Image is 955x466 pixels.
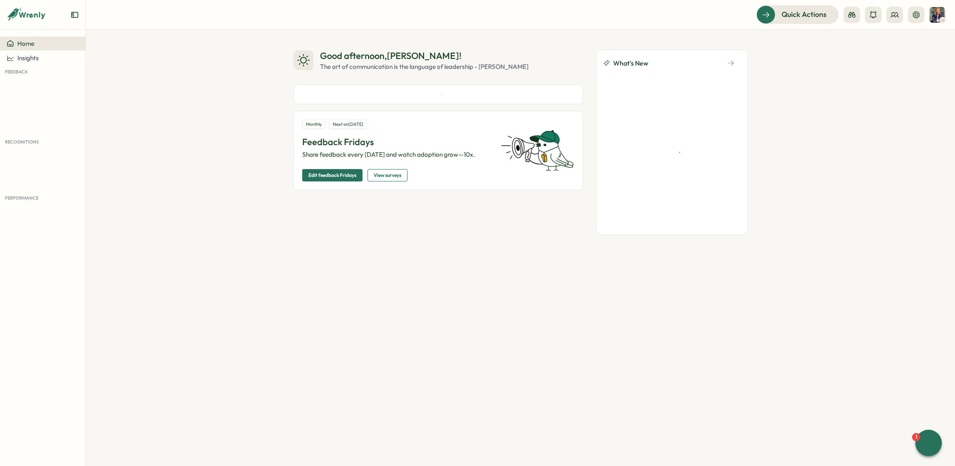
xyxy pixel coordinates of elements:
button: View surveys [367,169,408,181]
span: Edit feedback Fridays [308,169,356,181]
button: Expand sidebar [71,11,79,19]
div: Good afternoon , [PERSON_NAME] ! [320,49,528,62]
span: Insights [17,54,39,62]
div: Next on [DATE] [329,120,367,129]
span: Home [17,40,34,47]
p: Feedback Fridays [302,136,491,148]
img: Hanna Smith [929,7,945,23]
p: Share feedback every [DATE] and watch adoption grow—10x. [302,150,491,159]
span: View surveys [374,169,401,181]
button: Edit feedback Fridays [302,169,363,181]
span: What's New [613,58,648,68]
button: 1 [915,430,942,456]
div: 1 [912,433,920,441]
button: Quick Actions [756,5,839,24]
span: Quick Actions [782,9,827,20]
div: Monthly [302,120,326,129]
div: The art of communication is the language of leadership - [PERSON_NAME] [320,62,528,71]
